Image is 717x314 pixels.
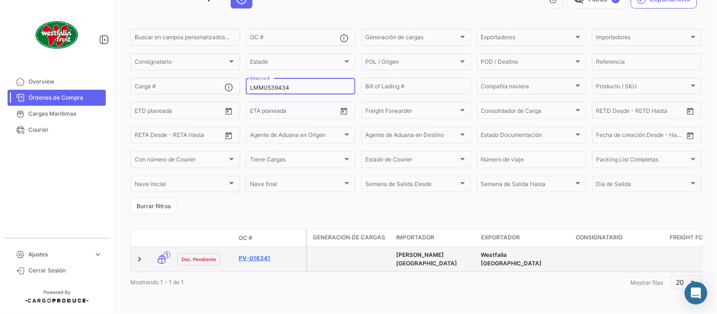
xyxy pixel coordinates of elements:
span: Semana de Salida Desde [365,182,458,189]
span: Consignatario [135,60,227,67]
span: Consolidador de Carga [481,109,574,115]
span: Producto / SKU [596,85,689,91]
span: Estado Documentación [481,133,574,140]
span: Agente de Aduana en Origen [250,133,343,140]
span: Generación de cargas [365,35,458,42]
span: Día de Salida [596,182,689,189]
input: Hasta [158,133,200,140]
span: Freight Forwarder [365,109,458,115]
button: Open calendar [222,104,236,118]
span: Nave inicial [135,182,227,189]
span: Exportadores [481,35,574,42]
datatable-header-cell: Consignatario [572,229,666,246]
span: Nave final [250,182,343,189]
button: Open calendar [683,128,698,143]
span: POL / Origen [365,60,458,67]
span: DOLE JAPAN [396,251,457,267]
a: Expand/Collapse Row [135,255,144,264]
span: Órdenes de Compra [28,93,102,102]
span: Westfalia Perú [481,251,542,267]
button: Open calendar [222,128,236,143]
span: Ajustes [28,250,90,259]
a: Órdenes de Compra [8,90,106,106]
span: Packing List Completas [596,158,689,164]
input: Hasta [158,109,200,115]
span: 20 [676,278,684,286]
datatable-header-cell: OC # [235,230,306,246]
span: expand_more [94,250,102,259]
input: Hasta [274,109,315,115]
input: Hasta [620,133,662,140]
img: client-50.png [33,11,80,59]
span: Mostrando 1 - 1 de 1 [130,279,184,286]
span: Estado de Courier [365,158,458,164]
span: Importador [396,233,434,242]
input: Desde [135,109,152,115]
a: Overview [8,74,106,90]
button: Open calendar [337,104,351,118]
span: Tiene Cargas [250,158,343,164]
span: Agente de Aduana en Destino [365,133,458,140]
span: Cerrar Sesión [28,266,102,275]
span: 1 [164,251,170,258]
input: Hasta [620,109,662,115]
span: Generación de cargas [313,233,385,242]
span: Con número de Courier [135,158,227,164]
datatable-header-cell: Estado Doc. [173,234,235,242]
span: Semana de Salida Hasta [481,182,574,189]
input: Desde [596,133,613,140]
a: Cargas Marítimas [8,106,106,122]
datatable-header-cell: Modo de Transporte [150,234,173,242]
div: Abrir Intercom Messenger [685,282,708,305]
input: Desde [250,109,267,115]
input: Desde [596,109,613,115]
span: Overview [28,77,102,86]
span: Compañía naviera [481,85,574,91]
span: Doc. Pendiente [181,255,216,263]
span: Importadores [596,35,689,42]
button: Borrar filtros [130,198,177,214]
span: Courier [28,126,102,134]
a: PV-016341 [239,254,302,263]
span: Cargas Marítimas [28,110,102,118]
datatable-header-cell: Generación de cargas [307,229,392,246]
span: Exportador [481,233,520,242]
span: OC # [239,234,252,242]
span: Mostrar filas [631,279,664,286]
button: Open calendar [683,104,698,118]
span: POD / Destino [481,60,574,67]
span: Consignatario [576,233,623,242]
datatable-header-cell: Importador [392,229,477,246]
a: Courier [8,122,106,138]
datatable-header-cell: Exportador [477,229,572,246]
input: Desde [135,133,152,140]
span: Estado [250,60,343,67]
